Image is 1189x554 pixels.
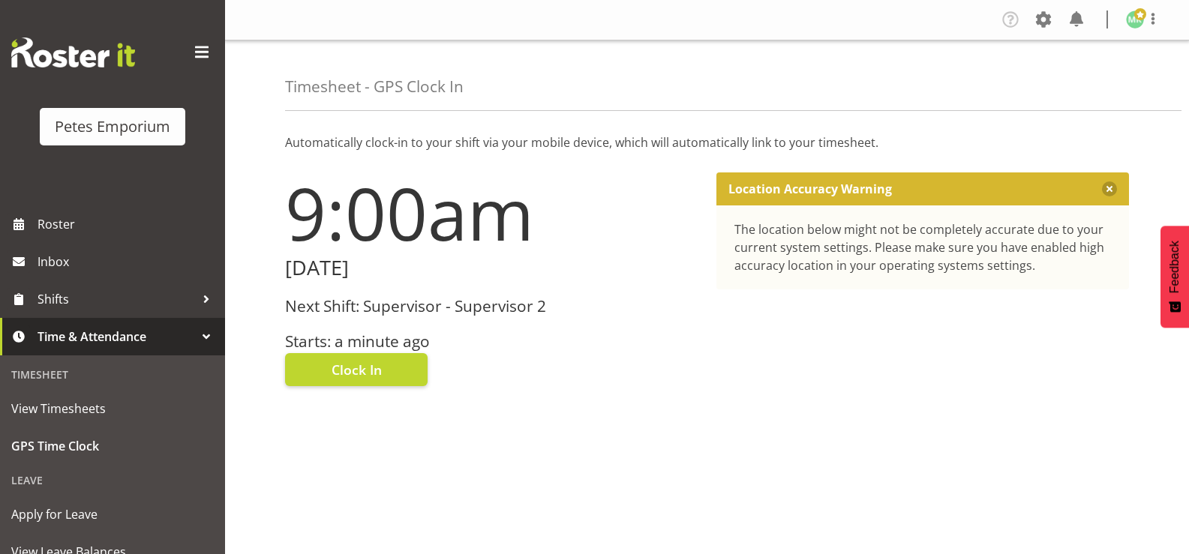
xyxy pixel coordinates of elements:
[11,435,214,457] span: GPS Time Clock
[11,397,214,420] span: View Timesheets
[38,213,218,235] span: Roster
[4,496,221,533] a: Apply for Leave
[1168,241,1181,293] span: Feedback
[285,298,698,315] h3: Next Shift: Supervisor - Supervisor 2
[11,37,135,67] img: Rosterit website logo
[1126,10,1144,28] img: melanie-richardson713.jpg
[4,359,221,390] div: Timesheet
[38,250,218,273] span: Inbox
[285,172,698,253] h1: 9:00am
[1102,181,1117,196] button: Close message
[55,115,170,138] div: Petes Emporium
[1160,226,1189,328] button: Feedback - Show survey
[332,360,382,379] span: Clock In
[285,353,428,386] button: Clock In
[4,465,221,496] div: Leave
[4,390,221,427] a: View Timesheets
[285,256,698,280] h2: [DATE]
[285,78,464,95] h4: Timesheet - GPS Clock In
[38,288,195,310] span: Shifts
[11,503,214,526] span: Apply for Leave
[728,181,892,196] p: Location Accuracy Warning
[4,427,221,465] a: GPS Time Clock
[285,333,698,350] h3: Starts: a minute ago
[734,220,1112,274] div: The location below might not be completely accurate due to your current system settings. Please m...
[38,325,195,348] span: Time & Attendance
[285,133,1129,151] p: Automatically clock-in to your shift via your mobile device, which will automatically link to you...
